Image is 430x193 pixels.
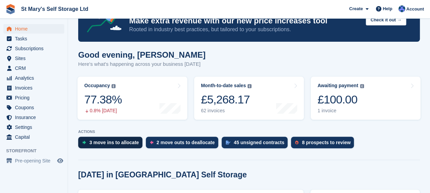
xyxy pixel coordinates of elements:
[3,156,64,166] a: menu
[15,103,56,112] span: Coupons
[78,50,206,59] h1: Good evening, [PERSON_NAME]
[129,16,360,26] p: Make extra revenue with our new price increases tool
[234,140,285,145] div: 45 unsigned contracts
[317,83,358,89] div: Awaiting payment
[78,170,247,179] h2: [DATE] in [GEOGRAPHIC_DATA] Self Storage
[3,93,64,102] a: menu
[89,140,139,145] div: 3 move ins to allocate
[3,24,64,34] a: menu
[3,132,64,142] a: menu
[146,137,222,152] a: 2 move outs to deallocate
[3,63,64,73] a: menu
[317,93,364,107] div: £100.00
[291,137,357,152] a: 8 prospects to review
[5,4,16,14] img: stora-icon-8386f47178a22dfd0bd8f6a31ec36ba5ce8667c1dd55bd0f319d3a0aa187defe.svg
[3,103,64,112] a: menu
[3,122,64,132] a: menu
[84,83,110,89] div: Occupancy
[15,54,56,63] span: Sites
[15,34,56,43] span: Tasks
[201,93,252,107] div: £5,268.17
[6,148,68,154] span: Storefront
[78,77,187,120] a: Occupancy 77.38% 0.8% [DATE]
[15,83,56,93] span: Invoices
[295,140,298,144] img: prospect-51fa495bee0391a8d652442698ab0144808aea92771e9ea1ae160a38d050c398.svg
[226,140,230,144] img: contract_signature_icon-13c848040528278c33f63329250d36e43548de30e8caae1d1a13099fd9432cc5.svg
[194,77,304,120] a: Month-to-date sales £5,268.17 62 invoices
[247,84,252,88] img: icon-info-grey-7440780725fd019a000dd9b08b2336e03edf1995a4989e88bcd33f0948082b44.svg
[15,44,56,53] span: Subscriptions
[129,26,360,33] p: Rooted in industry best practices, but tailored to your subscriptions.
[201,108,252,114] div: 62 invoices
[360,84,364,88] img: icon-info-grey-7440780725fd019a000dd9b08b2336e03edf1995a4989e88bcd33f0948082b44.svg
[15,156,56,166] span: Pre-opening Site
[15,113,56,122] span: Insurance
[366,14,406,25] button: Check it out →
[150,140,153,144] img: move_outs_to_deallocate_icon-f764333ba52eb49d3ac5e1228854f67142a1ed5810a6f6cc68b1a99e826820c5.svg
[3,34,64,43] a: menu
[317,108,364,114] div: 1 invoice
[3,44,64,53] a: menu
[84,93,122,107] div: 77.38%
[201,83,246,89] div: Month-to-date sales
[78,60,206,68] p: Here's what's happening across your business [DATE]
[15,63,56,73] span: CRM
[82,140,86,144] img: move_ins_to_allocate_icon-fdf77a2bb77ea45bf5b3d319d69a93e2d87916cf1d5bf7949dd705db3b84f3ca.svg
[15,24,56,34] span: Home
[15,122,56,132] span: Settings
[15,132,56,142] span: Capital
[398,5,405,12] img: Matthew Keenan
[78,137,146,152] a: 3 move ins to allocate
[302,140,350,145] div: 8 prospects to review
[15,93,56,102] span: Pricing
[157,140,215,145] div: 2 move outs to deallocate
[406,6,424,13] span: Account
[3,54,64,63] a: menu
[84,108,122,114] div: 0.8% [DATE]
[78,130,420,134] p: ACTIONS
[349,5,363,12] span: Create
[3,73,64,83] a: menu
[3,83,64,93] a: menu
[15,73,56,83] span: Analytics
[3,113,64,122] a: menu
[311,77,420,120] a: Awaiting payment £100.00 1 invoice
[383,5,392,12] span: Help
[222,137,291,152] a: 45 unsigned contracts
[56,157,64,165] a: Preview store
[111,84,116,88] img: icon-info-grey-7440780725fd019a000dd9b08b2336e03edf1995a4989e88bcd33f0948082b44.svg
[18,3,91,15] a: St Mary's Self Storage Ltd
